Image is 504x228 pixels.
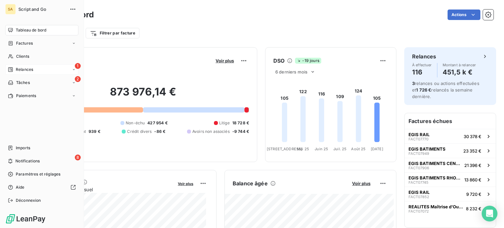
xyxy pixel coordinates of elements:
[412,63,432,67] span: À effectuer
[75,155,81,160] span: 8
[463,148,481,154] span: 23 352 €
[412,81,479,99] span: relances ou actions effectuées et relancés la semaine dernière.
[409,146,446,152] span: EGIS BATIMENTS
[405,158,496,172] button: EGIS BATIMENTS CENTRE OUESTFACT0790621 396 €
[5,4,16,14] div: SA
[154,129,165,135] span: -86 €
[15,158,40,164] span: Notifications
[464,163,481,168] span: 21 396 €
[409,204,463,209] span: REALITES Maîtrise d'Ouvrage
[37,186,173,193] span: Chiffre d'affaires mensuel
[16,93,36,99] span: Paiements
[219,120,230,126] span: Litige
[178,181,193,186] span: Voir plus
[37,85,249,105] h2: 873 976,14 €
[333,147,346,151] tspan: Juil. 25
[176,180,195,186] button: Voir plus
[16,184,25,190] span: Aide
[409,180,429,184] span: FACT07745
[409,132,430,137] span: EGIS RAIL
[232,129,249,135] span: -9 744 €
[18,7,66,12] span: Script and Go
[416,87,431,93] span: 1 726 €
[216,58,234,63] span: Voir plus
[86,28,139,38] button: Filtrer par facture
[89,129,100,135] span: 939 €
[5,214,46,224] img: Logo LeanPay
[482,206,497,221] div: Open Intercom Messenger
[351,147,366,151] tspan: Août 25
[409,175,462,180] span: EGIS BATIMENTS RHONE ALPES
[371,147,383,151] tspan: [DATE]
[405,201,496,216] button: REALITES Maîtrise d'OuvrageFACT070728 232 €
[16,171,60,177] span: Paramètres et réglages
[443,67,476,77] h4: 451,5 k €
[16,40,33,46] span: Factures
[16,145,30,151] span: Imports
[464,177,481,182] span: 13 860 €
[409,195,429,199] span: FACT07852
[233,179,268,187] h6: Balance âgée
[350,180,372,186] button: Voir plus
[405,143,496,158] button: EGIS BATIMENTSFACT0794923 352 €
[409,166,429,170] span: FACT07906
[16,67,33,73] span: Relances
[466,206,481,211] span: 8 232 €
[16,53,29,59] span: Clients
[147,120,167,126] span: 427 954 €
[75,76,81,82] span: 2
[405,172,496,187] button: EGIS BATIMENTS RHONE ALPESFACT0774513 860 €
[214,58,236,64] button: Voir plus
[409,209,429,213] span: FACT07072
[443,63,476,67] span: Montant à relancer
[315,147,328,151] tspan: Juin 25
[464,134,481,139] span: 30 378 €
[466,192,481,197] span: 9 720 €
[405,129,496,143] button: EGIS RAILFACT0777030 378 €
[405,187,496,201] button: EGIS RAILFACT078529 720 €
[232,120,249,126] span: 18 728 €
[409,137,429,141] span: FACT07770
[127,129,152,135] span: Crédit divers
[405,113,496,129] h6: Factures échues
[192,129,230,135] span: Avoirs non associés
[409,161,462,166] span: EGIS BATIMENTS CENTRE OUEST
[75,63,81,69] span: 1
[409,152,429,155] span: FACT07949
[412,52,436,60] h6: Relances
[412,67,432,77] h4: 116
[16,27,46,33] span: Tableau de bord
[409,190,430,195] span: EGIS RAIL
[412,81,415,86] span: 3
[126,120,145,126] span: Non-échu
[352,181,370,186] span: Voir plus
[295,58,321,64] span: -19 jours
[16,80,30,86] span: Tâches
[273,57,284,65] h6: DSO
[275,69,307,74] span: 6 derniers mois
[297,147,309,151] tspan: Mai 25
[5,182,78,193] a: Aide
[448,10,480,20] button: Actions
[16,197,41,203] span: Déconnexion
[267,147,302,151] tspan: [STREET_ADDRESS]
